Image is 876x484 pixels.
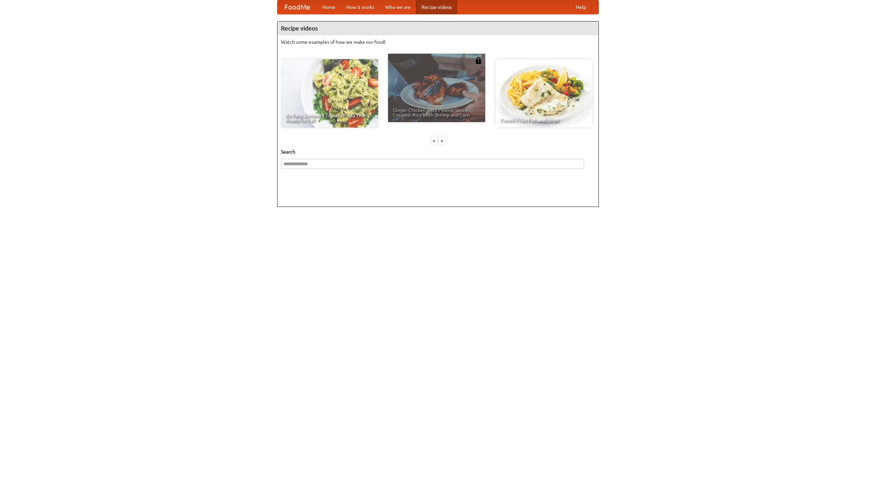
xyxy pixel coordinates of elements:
[317,0,341,14] a: Home
[500,118,588,123] span: French Fries Fish and Chips
[278,22,598,35] h4: Recipe videos
[475,57,482,64] img: 483408.png
[281,148,595,155] h5: Search
[281,59,378,128] a: An Easy, Summery Tomato Pasta That's Ready for Fall
[286,113,373,123] span: An Easy, Summery Tomato Pasta That's Ready for Fall
[380,0,416,14] a: Who we are
[416,0,457,14] a: Recipe videos
[341,0,380,14] a: How it works
[495,59,593,128] a: French Fries Fish and Chips
[570,0,592,14] a: Help
[278,0,317,14] a: FoodMe
[281,39,595,45] p: Watch some examples of how we make our food!
[439,136,445,145] div: »
[431,136,437,145] div: «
